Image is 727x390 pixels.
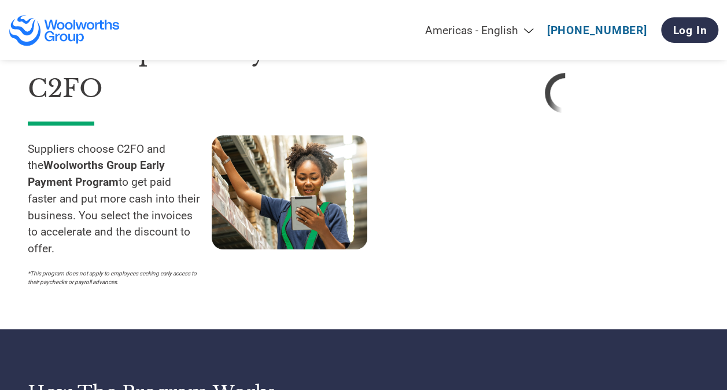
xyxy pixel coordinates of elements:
[661,17,718,43] a: Log In
[28,159,165,189] strong: Woolworths Group Early Payment Program
[547,24,647,37] a: [PHONE_NUMBER]
[212,135,367,249] img: supply chain worker
[28,141,212,258] p: Suppliers choose C2FO and the to get paid faster and put more cash into their business. You selec...
[9,14,120,46] img: Woolworths Group
[28,269,200,286] p: *This program does not apply to employees seeking early access to their paychecks or payroll adva...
